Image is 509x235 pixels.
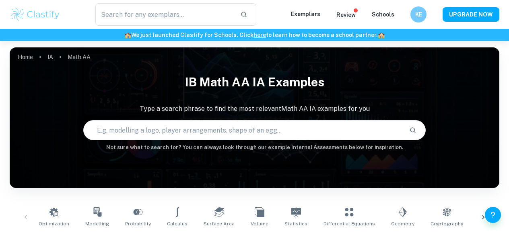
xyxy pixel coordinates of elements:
a: Schools [372,11,394,18]
a: IA [47,51,53,63]
span: Differential Equations [324,220,375,227]
button: UPGRADE NOW [443,7,499,22]
button: KE [410,6,427,22]
h6: KE [414,10,423,19]
span: Probability [125,220,151,227]
img: Clastify logo [10,6,61,22]
span: 🏫 [378,32,385,38]
a: here [253,32,266,38]
button: Search [406,123,420,137]
h1: IB Math AA IA examples [10,70,499,94]
h6: We just launched Clastify for Schools. Click to learn how to become a school partner. [2,31,507,39]
span: Geometry [391,220,414,227]
input: Search for any exemplars... [95,3,234,26]
span: Volume [251,220,268,227]
button: Help and Feedback [485,207,501,223]
a: Home [18,51,33,63]
span: Modelling [85,220,109,227]
p: Review [336,10,356,19]
span: Cryptography [431,220,463,227]
span: Calculus [167,220,188,227]
h6: Not sure what to search for? You can always look through our example Internal Assessments below f... [10,143,499,151]
p: Math AA [68,53,91,61]
span: Optimization [39,220,69,227]
span: 🏫 [124,32,131,38]
p: Type a search phrase to find the most relevant Math AA IA examples for you [10,104,499,114]
span: Surface Area [204,220,235,227]
p: Exemplars [291,10,320,18]
input: E.g. modelling a logo, player arrangements, shape of an egg... [84,119,403,141]
span: Statistics [284,220,307,227]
